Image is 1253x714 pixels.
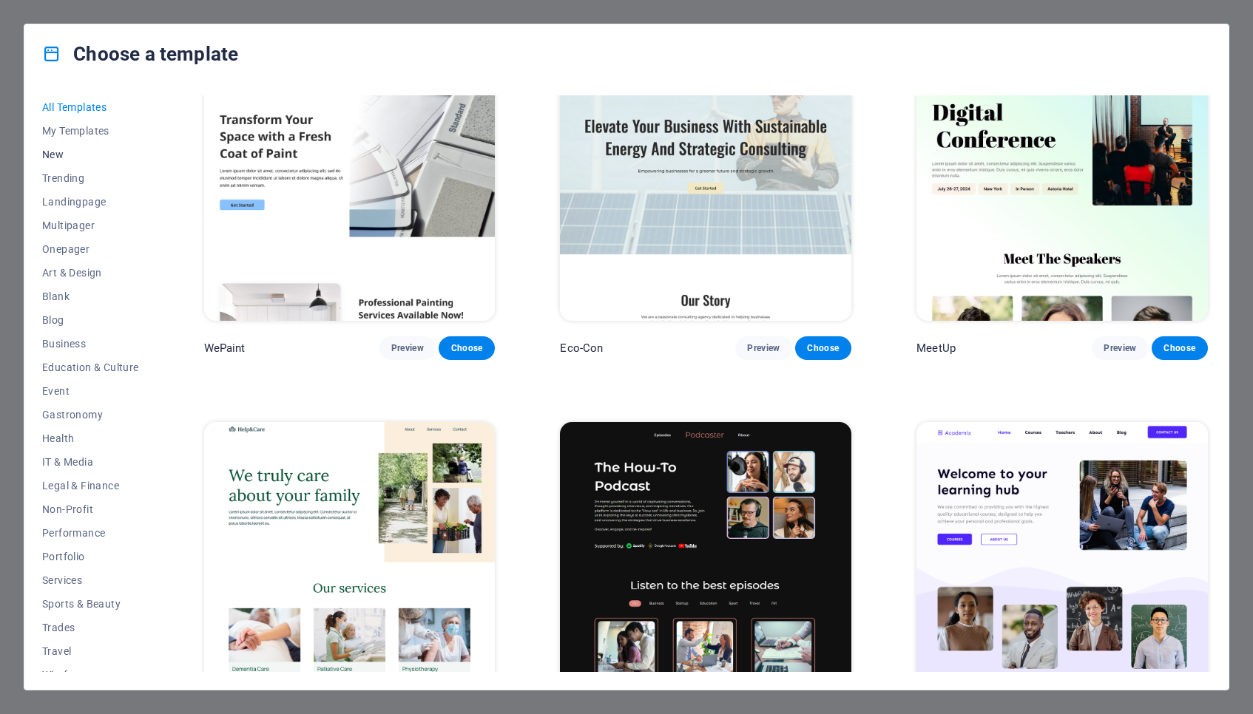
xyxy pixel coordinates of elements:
span: Art & Design [42,267,139,279]
button: Trades [42,616,139,639]
button: Art & Design [42,261,139,285]
span: New [42,149,139,160]
button: Education & Culture [42,356,139,379]
span: Travel [42,645,139,657]
span: Landingpage [42,196,139,208]
button: My Templates [42,119,139,143]
span: Business [42,338,139,350]
h4: Choose a template [42,42,238,66]
span: Preview [747,342,780,354]
span: Education & Culture [42,361,139,373]
span: Preview [391,342,424,354]
span: Legal & Finance [42,480,139,492]
span: My Templates [42,125,139,137]
button: New [42,143,139,166]
button: Event [42,379,139,403]
img: Academix [916,422,1208,690]
span: Gastronomy [42,409,139,421]
span: Trending [42,172,139,184]
span: Blank [42,290,139,302]
button: IT & Media [42,450,139,474]
span: Non-Profit [42,503,139,515]
button: Choose [439,336,495,360]
button: All Templates [42,95,139,119]
button: Blank [42,285,139,308]
button: Non-Profit [42,497,139,521]
button: Performance [42,521,139,545]
span: Trades [42,622,139,633]
p: WePaint [204,341,246,356]
img: MeetUp [916,52,1208,321]
span: IT & Media [42,456,139,468]
span: Performance [42,527,139,539]
span: Choose [450,342,483,354]
button: Portfolio [42,545,139,568]
span: Portfolio [42,551,139,562]
span: Onepager [42,243,139,255]
span: Event [42,385,139,397]
button: Legal & Finance [42,474,139,497]
img: Podcaster [560,422,851,690]
span: Wireframe [42,669,139,681]
span: Choose [1163,342,1196,354]
img: Eco-Con [560,52,851,321]
button: Trending [42,166,139,190]
button: Choose [1152,336,1208,360]
p: MeetUp [916,341,956,356]
span: Preview [1104,342,1136,354]
span: Blog [42,314,139,326]
button: Health [42,426,139,450]
button: Choose [795,336,851,360]
button: Business [42,332,139,356]
button: Gastronomy [42,403,139,426]
button: Preview [735,336,791,360]
span: Choose [807,342,840,354]
button: Multipager [42,214,139,237]
button: Blog [42,308,139,332]
img: WePaint [204,52,496,321]
button: Services [42,568,139,592]
button: Onepager [42,237,139,261]
span: Health [42,432,139,444]
button: Preview [379,336,436,360]
button: Wireframe [42,663,139,687]
button: Preview [1092,336,1148,360]
span: Sports & Beauty [42,598,139,610]
img: Help & Care [204,422,496,690]
button: Sports & Beauty [42,592,139,616]
button: Landingpage [42,190,139,214]
span: Services [42,574,139,586]
button: Travel [42,639,139,663]
span: All Templates [42,101,139,113]
p: Eco-Con [560,341,603,356]
span: Multipager [42,220,139,231]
